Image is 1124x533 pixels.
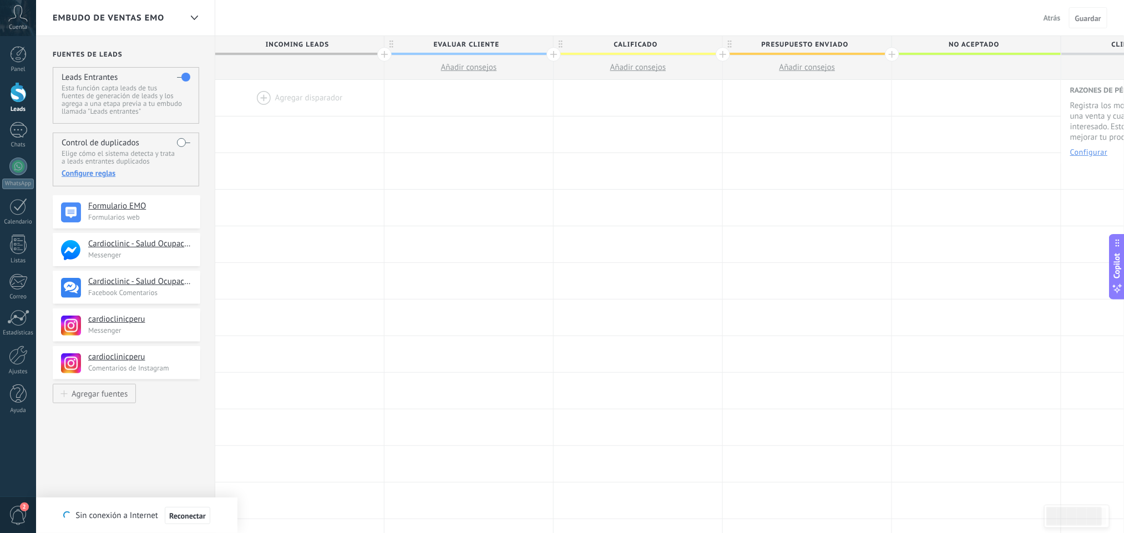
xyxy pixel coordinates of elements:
[88,314,192,325] h4: cardioclinicperu
[723,36,886,53] span: presupuesto enviado
[185,7,204,29] div: Embudo de ventas EMO
[9,24,27,31] span: Cuenta
[779,62,836,73] span: Añadir consejos
[88,238,192,250] h4: Cardioclinic - Salud Ocupacional
[384,36,553,53] div: evaluar cliente
[62,72,118,83] h4: Leads Entrantes
[2,329,34,337] div: Estadísticas
[88,212,194,222] p: Formularios web
[2,66,34,73] div: Panel
[62,150,190,165] p: Elige cómo el sistema detecta y trata a leads entrantes duplicados
[723,55,892,79] button: Añadir consejos
[2,219,34,226] div: Calendario
[2,179,34,189] div: WhatsApp
[165,507,210,525] button: Reconectar
[72,389,128,398] div: Agregar fuentes
[2,368,34,375] div: Ajustes
[20,502,29,511] span: 2
[53,13,164,23] span: Embudo de ventas EMO
[88,250,194,260] p: Messenger
[2,106,34,113] div: Leads
[88,326,194,335] p: Messenger
[2,407,34,414] div: Ayuda
[2,141,34,149] div: Chats
[892,36,1055,53] span: no aceptado
[88,201,192,212] h4: Formulario EMO
[62,84,190,115] p: Esta función capta leads de tus fuentes de generación de leads y los agrega a una etapa previa a ...
[169,512,206,520] span: Reconectar
[1070,148,1107,156] button: Configurar
[1075,14,1101,22] span: Guardar
[53,384,136,403] button: Agregar fuentes
[384,36,548,53] span: evaluar cliente
[53,50,200,59] h2: Fuentes de leads
[723,36,892,53] div: presupuesto enviado
[1112,253,1123,278] span: Copilot
[554,36,722,53] div: CALIFICADO
[892,36,1061,53] div: no aceptado
[1069,7,1107,28] button: Guardar
[554,55,722,79] button: Añadir consejos
[88,363,194,373] p: Comentarios de Instagram
[1044,13,1061,23] span: Atrás
[62,138,139,148] h4: Control de duplicados
[88,352,192,363] h4: cardioclinicperu
[63,506,210,525] div: Sin conexión a Internet
[441,62,497,73] span: Añadir consejos
[88,276,192,287] h4: Cardioclinic - Salud Ocupacional
[2,257,34,265] div: Listas
[610,62,666,73] span: Añadir consejos
[215,36,378,53] span: Incoming leads
[1039,9,1065,26] button: Atrás
[62,168,190,178] div: Configure reglas
[215,36,384,53] div: Incoming leads
[2,293,34,301] div: Correo
[88,288,194,297] p: Facebook Comentarios
[384,55,553,79] button: Añadir consejos
[554,36,717,53] span: CALIFICADO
